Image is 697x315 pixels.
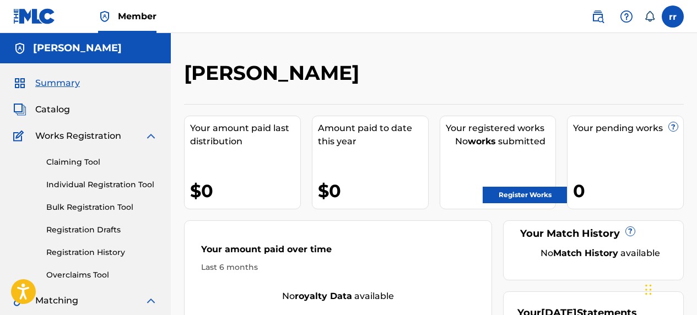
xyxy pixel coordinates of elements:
[46,202,158,213] a: Bulk Registration Tool
[46,224,158,236] a: Registration Drafts
[46,179,158,191] a: Individual Registration Tool
[13,42,26,55] img: Accounts
[615,6,637,28] div: Help
[13,77,80,90] a: SummarySummary
[669,122,678,131] span: ?
[573,122,683,135] div: Your pending works
[144,129,158,143] img: expand
[295,291,352,301] strong: royalty data
[446,135,556,148] div: No submitted
[531,247,669,260] div: No available
[13,103,70,116] a: CatalogCatalog
[318,178,428,203] div: $0
[626,227,635,236] span: ?
[318,122,428,148] div: Amount paid to date this year
[98,10,111,23] img: Top Rightsholder
[185,290,491,303] div: No available
[13,103,26,116] img: Catalog
[446,122,556,135] div: Your registered works
[13,129,28,143] img: Works Registration
[46,269,158,281] a: Overclaims Tool
[645,273,652,306] div: Drag
[118,10,156,23] span: Member
[587,6,609,28] a: Public Search
[190,122,300,148] div: Your amount paid last distribution
[517,226,669,241] div: Your Match History
[553,248,618,258] strong: Match History
[620,10,633,23] img: help
[13,77,26,90] img: Summary
[35,103,70,116] span: Catalog
[483,187,568,203] a: Register Works
[591,10,604,23] img: search
[201,243,475,262] div: Your amount paid over time
[46,156,158,168] a: Claiming Tool
[642,262,697,315] iframe: Chat Widget
[662,6,684,28] div: User Menu
[644,11,655,22] div: Notifications
[46,247,158,258] a: Registration History
[33,42,122,55] h5: RAYMOND ROBINSON
[144,294,158,307] img: expand
[35,129,121,143] span: Works Registration
[573,178,683,203] div: 0
[184,61,365,85] h2: [PERSON_NAME]
[35,294,78,307] span: Matching
[13,294,27,307] img: Matching
[35,77,80,90] span: Summary
[201,262,475,273] div: Last 6 months
[13,8,56,24] img: MLC Logo
[468,136,496,146] strong: works
[190,178,300,203] div: $0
